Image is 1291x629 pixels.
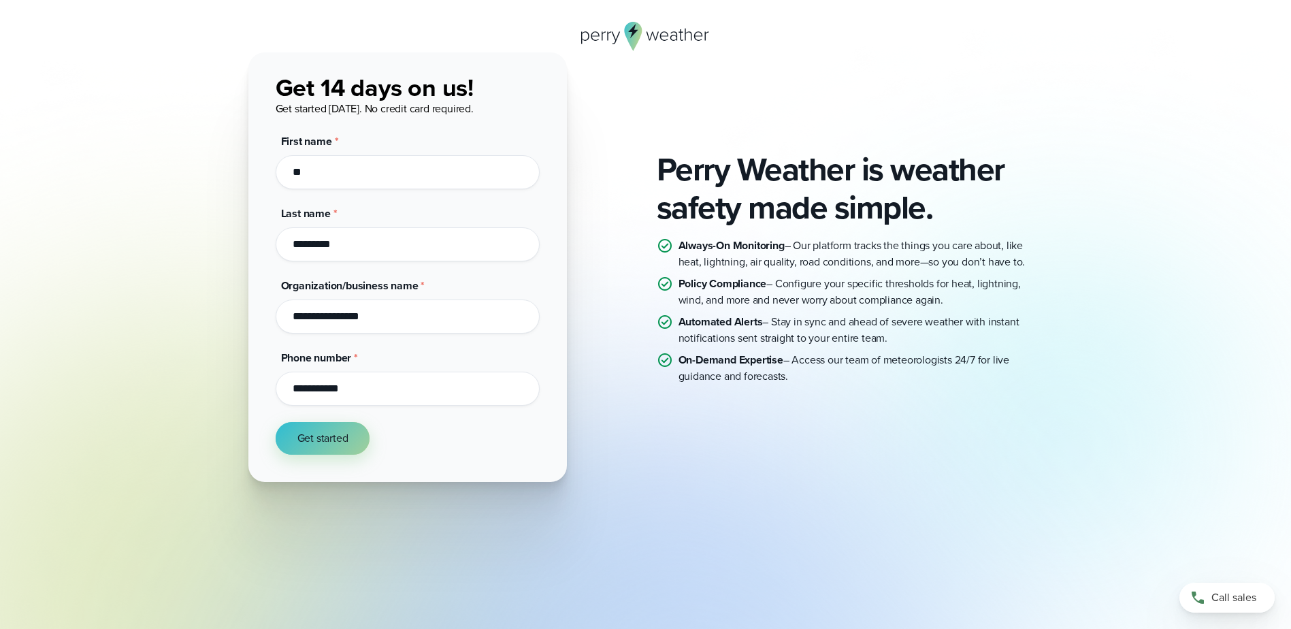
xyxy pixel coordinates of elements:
span: Phone number [281,350,352,366]
strong: Policy Compliance [679,276,767,291]
a: Call sales [1179,583,1275,613]
strong: On-Demand Expertise [679,352,783,368]
span: Get started [297,430,348,447]
p: – Access our team of meteorologists 24/7 for live guidance and forecasts. [679,352,1043,385]
span: Get 14 days on us! [276,69,474,106]
span: Get started [DATE]. No credit card required. [276,101,474,116]
span: Call sales [1211,590,1256,606]
strong: Automated Alerts [679,314,763,329]
strong: Always-On Monitoring [679,238,785,253]
p: – Stay in sync and ahead of severe weather with instant notifications sent straight to your entir... [679,314,1043,346]
span: Last name [281,206,331,221]
p: – Configure your specific thresholds for heat, lightning, wind, and more and never worry about co... [679,276,1043,308]
span: First name [281,133,332,149]
span: Organization/business name [281,278,419,293]
h2: Perry Weather is weather safety made simple. [657,150,1043,227]
button: Get started [276,422,370,455]
p: – Our platform tracks the things you care about, like heat, lightning, air quality, road conditio... [679,238,1043,270]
